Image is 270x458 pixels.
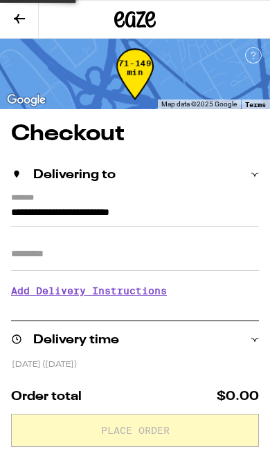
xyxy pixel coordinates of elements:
[116,59,154,111] div: 71-149 min
[161,100,237,108] span: Map data ©2025 Google
[33,334,119,346] h2: Delivery time
[3,91,49,109] a: Open this area in Google Maps (opens a new window)
[11,390,82,403] span: Order total
[10,10,114,23] span: Hi. Need any help?
[3,91,49,109] img: Google
[245,100,266,108] a: Terms
[217,390,259,403] span: $0.00
[11,414,259,447] button: Place Order
[33,169,116,181] h2: Delivering to
[12,359,259,370] p: [DATE] ([DATE])
[11,123,259,145] h1: Checkout
[101,426,170,435] span: Place Order
[11,275,259,307] h3: Add Delivery Instructions
[31,377,172,399] span: ASAP (1:54pm - 3:12pm)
